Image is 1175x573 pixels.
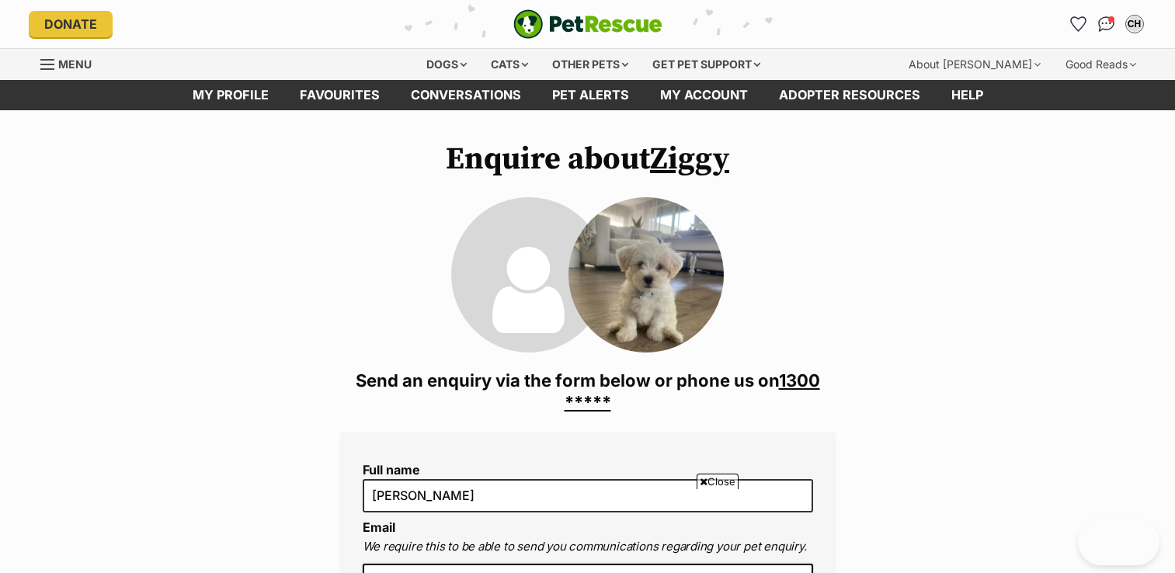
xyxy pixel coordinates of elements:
[339,141,836,177] h1: Enquire about
[1055,49,1147,80] div: Good Reads
[568,197,724,352] img: Ziggy
[1094,12,1119,36] a: Conversations
[1066,12,1147,36] ul: Account quick links
[284,80,395,110] a: Favourites
[537,80,645,110] a: Pet alerts
[58,57,92,71] span: Menu
[29,11,113,37] a: Donate
[650,140,729,179] a: Ziggy
[513,9,662,39] a: PetRescue
[541,49,639,80] div: Other pets
[480,49,539,80] div: Cats
[1078,519,1159,565] iframe: Help Scout Beacon - Open
[395,80,537,110] a: conversations
[415,49,478,80] div: Dogs
[641,49,771,80] div: Get pet support
[363,463,813,477] label: Full name
[697,474,739,489] span: Close
[40,49,103,77] a: Menu
[1098,16,1114,32] img: chat-41dd97257d64d25036548639549fe6c8038ab92f7586957e7f3b1b290dea8141.svg
[1066,12,1091,36] a: Favourites
[645,80,763,110] a: My account
[177,80,284,110] a: My profile
[339,370,836,413] h3: Send an enquiry via the form below or phone us on
[513,9,662,39] img: logo-e224e6f780fb5917bec1dbf3a21bbac754714ae5b6737aabdf751b685950b380.svg
[363,479,813,512] input: E.g. Jimmy Chew
[1127,16,1142,32] div: CH
[898,49,1052,80] div: About [PERSON_NAME]
[936,80,999,110] a: Help
[763,80,936,110] a: Adopter resources
[1122,12,1147,36] button: My account
[211,495,965,565] iframe: Advertisement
